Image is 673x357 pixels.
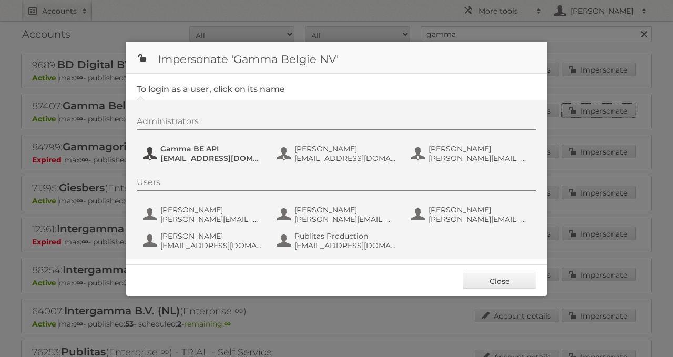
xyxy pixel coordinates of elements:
button: [PERSON_NAME] [PERSON_NAME][EMAIL_ADDRESS][DOMAIN_NAME] [410,143,534,164]
span: [PERSON_NAME][EMAIL_ADDRESS][DOMAIN_NAME] [160,215,262,224]
button: [PERSON_NAME] [PERSON_NAME][EMAIL_ADDRESS][DOMAIN_NAME] [276,204,400,225]
h1: Impersonate 'Gamma Belgie NV' [126,42,547,74]
legend: To login as a user, click on its name [137,84,285,94]
span: [EMAIL_ADDRESS][DOMAIN_NAME] [160,241,262,250]
span: [PERSON_NAME][EMAIL_ADDRESS][DOMAIN_NAME] [294,215,396,224]
span: [PERSON_NAME][EMAIL_ADDRESS][DOMAIN_NAME] [429,154,531,163]
div: Administrators [137,116,536,130]
span: Publitas Production [294,231,396,241]
span: [PERSON_NAME][EMAIL_ADDRESS][DOMAIN_NAME] [429,215,531,224]
span: [PERSON_NAME] [294,144,396,154]
span: [EMAIL_ADDRESS][DOMAIN_NAME] [294,241,396,250]
span: [EMAIL_ADDRESS][DOMAIN_NAME] [160,154,262,163]
button: Gamma BE API [EMAIL_ADDRESS][DOMAIN_NAME] [142,143,266,164]
a: Close [463,273,536,289]
span: [PERSON_NAME] [429,205,531,215]
span: [PERSON_NAME] [294,205,396,215]
button: [PERSON_NAME] [PERSON_NAME][EMAIL_ADDRESS][DOMAIN_NAME] [142,204,266,225]
button: Publitas Production [EMAIL_ADDRESS][DOMAIN_NAME] [276,230,400,251]
button: [PERSON_NAME] [PERSON_NAME][EMAIL_ADDRESS][DOMAIN_NAME] [410,204,534,225]
span: [EMAIL_ADDRESS][DOMAIN_NAME] [294,154,396,163]
button: [PERSON_NAME] [EMAIL_ADDRESS][DOMAIN_NAME] [276,143,400,164]
div: Users [137,177,536,191]
span: [PERSON_NAME] [160,205,262,215]
span: [PERSON_NAME] [429,144,531,154]
button: [PERSON_NAME] [EMAIL_ADDRESS][DOMAIN_NAME] [142,230,266,251]
span: Gamma BE API [160,144,262,154]
span: [PERSON_NAME] [160,231,262,241]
